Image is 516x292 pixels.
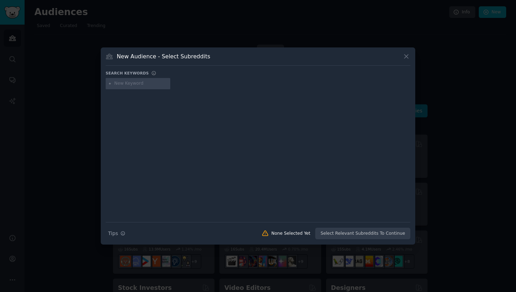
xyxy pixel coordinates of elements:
div: None Selected Yet [271,231,310,237]
button: Tips [106,227,128,240]
h3: Search keywords [106,71,149,76]
span: Tips [108,230,118,237]
input: New Keyword [114,80,168,87]
h3: New Audience - Select Subreddits [117,53,210,60]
